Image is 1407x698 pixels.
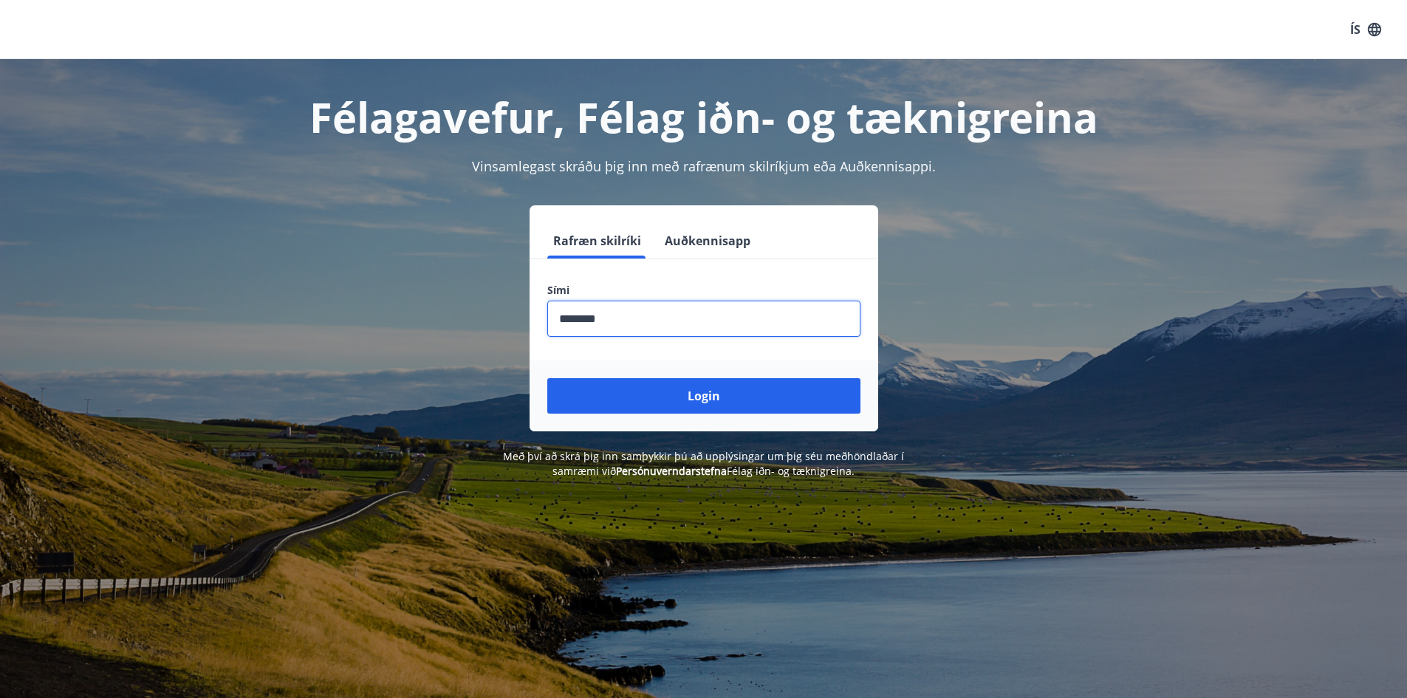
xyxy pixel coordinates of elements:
[472,157,936,175] span: Vinsamlegast skráðu þig inn með rafrænum skilríkjum eða Auðkennisappi.
[503,449,904,478] span: Með því að skrá þig inn samþykkir þú að upplýsingar um þig séu meðhöndlaðar í samræmi við Félag i...
[1342,16,1389,43] button: ÍS
[190,89,1218,145] h1: Félagavefur, Félag iðn- og tæknigreina
[547,378,860,414] button: Login
[659,223,756,259] button: Auðkennisapp
[547,223,647,259] button: Rafræn skilríki
[616,464,727,478] a: Persónuverndarstefna
[547,283,860,298] label: Sími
